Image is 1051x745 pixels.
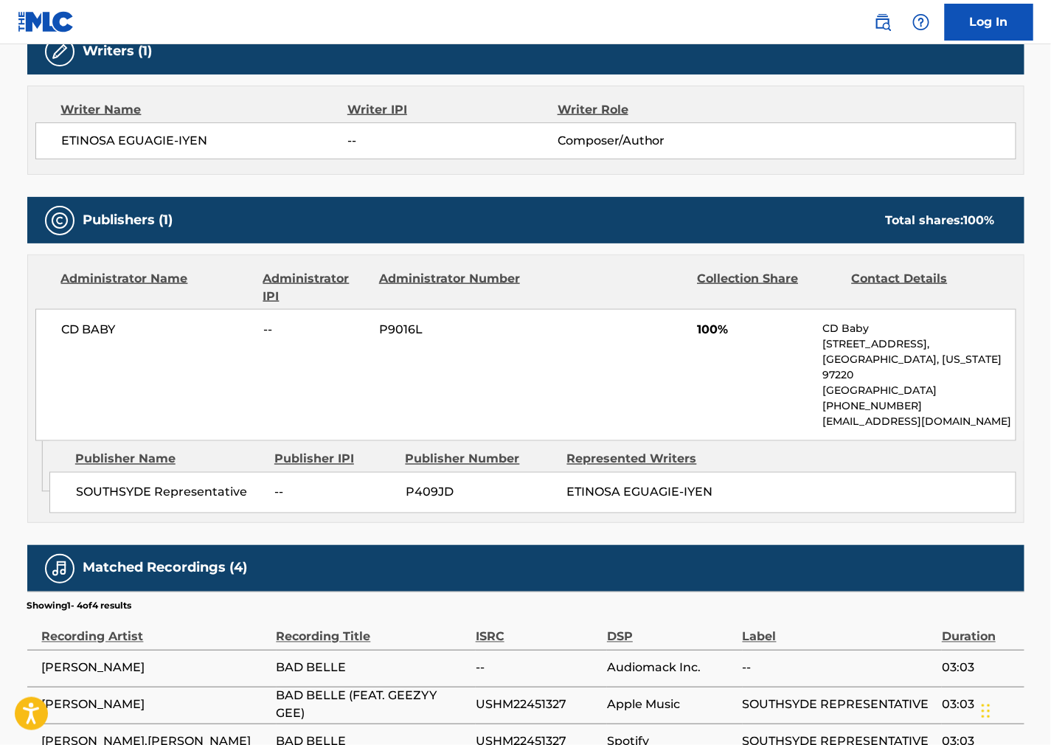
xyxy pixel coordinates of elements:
[61,270,252,305] div: Administrator Name
[607,659,735,677] span: Audiomack Inc.
[822,321,1015,336] p: CD Baby
[274,451,395,468] div: Publisher IPI
[62,132,348,150] span: ETINOSA EGUAGIE-IYEN
[906,7,936,37] div: Help
[822,414,1015,429] p: [EMAIL_ADDRESS][DOMAIN_NAME]
[912,13,930,31] img: help
[42,613,269,646] div: Recording Artist
[822,398,1015,414] p: [PHONE_NUMBER]
[406,451,556,468] div: Publisher Number
[476,613,600,646] div: ISRC
[743,613,934,646] div: Label
[406,484,556,502] span: P409JD
[476,696,600,714] span: USHM22451327
[982,689,991,733] div: Drag
[942,659,1016,677] span: 03:03
[62,321,253,339] span: CD BABY
[476,659,600,677] span: --
[18,11,74,32] img: MLC Logo
[607,613,735,646] div: DSP
[42,659,269,677] span: [PERSON_NAME]
[945,4,1033,41] a: Log In
[263,270,368,305] div: Administrator IPI
[277,659,468,677] span: BAD BELLE
[874,13,892,31] img: search
[697,321,811,339] span: 100%
[275,484,395,502] span: --
[379,270,522,305] div: Administrator Number
[697,270,840,305] div: Collection Share
[822,352,1015,383] p: [GEOGRAPHIC_DATA], [US_STATE] 97220
[942,613,1016,646] div: Duration
[977,674,1051,745] iframe: Chat Widget
[277,613,468,646] div: Recording Title
[942,696,1016,714] span: 03:03
[607,696,735,714] span: Apple Music
[51,212,69,229] img: Publishers
[567,485,713,499] span: ETINOSA EGUAGIE-IYEN
[379,321,522,339] span: P9016L
[83,212,173,229] h5: Publishers (1)
[868,7,898,37] a: Public Search
[558,132,749,150] span: Composer/Author
[558,101,749,119] div: Writer Role
[75,451,263,468] div: Publisher Name
[51,43,69,60] img: Writers
[964,213,995,227] span: 100 %
[76,484,264,502] span: SOUTHSYDE Representative
[51,560,69,578] img: Matched Recordings
[42,696,269,714] span: [PERSON_NAME]
[743,659,934,677] span: --
[347,101,558,119] div: Writer IPI
[61,101,348,119] div: Writer Name
[822,383,1015,398] p: [GEOGRAPHIC_DATA]
[567,451,718,468] div: Represented Writers
[83,43,153,60] h5: Writers (1)
[886,212,995,229] div: Total shares:
[822,336,1015,352] p: [STREET_ADDRESS],
[263,321,368,339] span: --
[27,600,132,613] p: Showing 1 - 4 of 4 results
[347,132,557,150] span: --
[852,270,995,305] div: Contact Details
[743,696,934,714] span: SOUTHSYDE REPRESENTATIVE
[83,560,248,577] h5: Matched Recordings (4)
[277,687,468,723] span: BAD BELLE (FEAT. GEEZYY GEE)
